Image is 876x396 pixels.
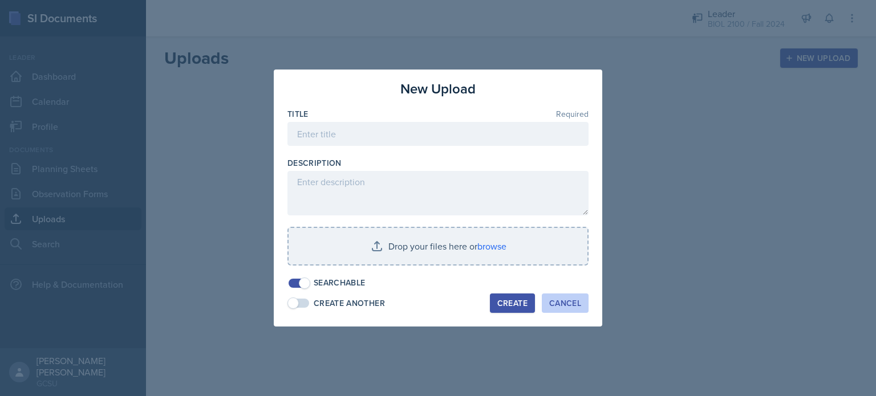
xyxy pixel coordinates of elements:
div: Searchable [314,277,366,289]
span: Required [556,110,589,118]
button: Create [490,293,535,313]
div: Create Another [314,297,385,309]
h3: New Upload [400,79,476,99]
div: Create [497,299,528,308]
label: Description [287,157,342,169]
input: Enter title [287,122,589,146]
div: Cancel [549,299,581,308]
label: Title [287,108,309,120]
button: Cancel [542,293,589,313]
